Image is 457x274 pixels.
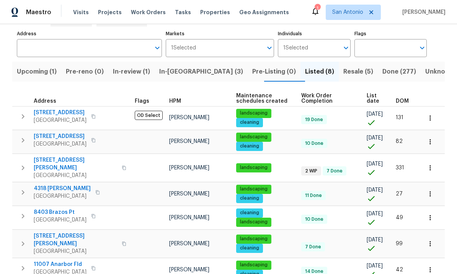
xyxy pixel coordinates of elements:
span: [PERSON_NAME] [399,8,446,16]
span: [GEOGRAPHIC_DATA] [34,116,87,124]
span: 11 Done [302,192,325,199]
span: 7 Done [302,244,324,250]
span: 42 [396,267,403,272]
span: HPM [169,98,181,104]
span: Tasks [175,10,191,15]
span: [PERSON_NAME] [169,215,209,220]
span: Projects [98,8,122,16]
span: 19 Done [302,116,326,123]
span: cleaning [237,143,262,149]
span: [STREET_ADDRESS][PERSON_NAME] [34,232,117,248]
span: [DATE] [367,135,383,141]
button: Open [417,43,428,53]
span: Upcoming (1) [17,66,57,77]
span: [GEOGRAPHIC_DATA] [34,140,87,148]
span: landscaping [237,219,271,225]
span: [PERSON_NAME] [169,139,209,144]
span: Pre-reno (0) [66,66,104,77]
span: landscaping [237,134,271,140]
span: 49 [396,215,403,220]
span: 1 Selected [171,45,196,51]
span: 131 [396,115,403,120]
span: 82 [396,139,403,144]
label: Flags [354,31,427,36]
span: DOM [396,98,409,104]
span: [GEOGRAPHIC_DATA] [34,248,117,255]
button: Open [264,43,275,53]
span: Maintenance schedules created [236,93,288,104]
span: cleaning [237,210,262,216]
span: [DATE] [367,211,383,217]
span: 11007 Anarbor Fld [34,261,87,268]
span: [PERSON_NAME] [169,241,209,246]
span: Pre-Listing (0) [252,66,296,77]
span: [STREET_ADDRESS][PERSON_NAME] [34,156,117,172]
span: [DATE] [367,161,383,167]
span: Listed (8) [305,66,334,77]
span: Visits [73,8,89,16]
span: landscaping [237,164,271,171]
span: 10 Done [302,140,326,147]
span: Resale (5) [343,66,373,77]
span: OD Select [135,111,163,120]
span: [DATE] [367,112,383,117]
span: landscaping [237,262,271,268]
span: Address [34,98,56,104]
span: [GEOGRAPHIC_DATA] [34,192,91,200]
span: Work Orders [131,8,166,16]
button: Open [341,43,351,53]
span: Geo Assignments [239,8,289,16]
div: 1 [315,5,320,12]
span: [PERSON_NAME] [169,267,209,272]
span: List date [367,93,383,104]
span: 7 Done [323,168,346,174]
span: In-review (1) [113,66,150,77]
label: Individuals [278,31,350,36]
span: San Antonio [332,8,363,16]
button: Open [152,43,163,53]
span: Maestro [26,8,51,16]
span: Flags [135,98,149,104]
label: Address [17,31,162,36]
span: [STREET_ADDRESS] [34,109,87,116]
span: landscaping [237,110,271,116]
span: [STREET_ADDRESS] [34,133,87,140]
span: cleaning [237,119,262,126]
span: 8403 Brazos Pt [34,208,87,216]
span: [PERSON_NAME] [169,165,209,171]
span: In-[GEOGRAPHIC_DATA] (3) [159,66,243,77]
span: [PERSON_NAME] [169,115,209,120]
span: Properties [200,8,230,16]
span: landscaping [237,186,271,192]
span: [DATE] [367,187,383,193]
span: 4318 [PERSON_NAME] [34,185,91,192]
label: Markets [166,31,274,36]
span: [GEOGRAPHIC_DATA] [34,172,117,179]
span: [PERSON_NAME] [169,191,209,197]
span: cleaning [237,245,262,251]
span: 99 [396,241,403,246]
span: [GEOGRAPHIC_DATA] [34,216,87,224]
span: 2 WIP [302,168,320,174]
span: 27 [396,191,403,197]
span: 10 Done [302,216,326,223]
span: 1 Selected [283,45,308,51]
span: [DATE] [367,237,383,243]
span: 331 [396,165,404,171]
span: Done (277) [382,66,416,77]
span: [DATE] [367,263,383,269]
span: landscaping [237,236,271,242]
span: Work Order Completion [301,93,354,104]
span: cleaning [237,195,262,202]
